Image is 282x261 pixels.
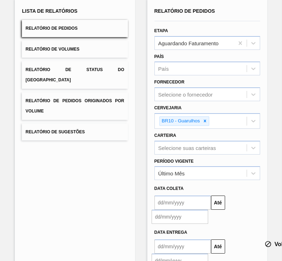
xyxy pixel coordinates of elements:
label: Cervejaria [154,105,182,110]
label: Carteira [154,133,176,138]
label: Etapa [154,28,168,33]
span: Lista de Relatórios [22,8,77,14]
button: Relatório de Pedidos Originados por Volume [22,92,128,120]
span: Relatório de Pedidos [25,26,77,31]
button: Relatório de Status do [GEOGRAPHIC_DATA] [22,61,128,89]
label: País [154,54,164,59]
div: BR10 - Guarulhos [160,117,201,126]
input: dd/mm/yyyy [154,239,211,254]
label: Período Vigente [154,159,194,164]
span: Relatório de Volumes [25,47,79,52]
div: Último Mês [158,170,185,176]
span: Relatório de Pedidos [154,8,215,14]
span: Data coleta [154,186,184,191]
input: dd/mm/yyyy [152,210,208,224]
span: Data Entrega [154,230,187,235]
button: Até [211,196,225,210]
button: Relatório de Pedidos [22,20,128,37]
input: dd/mm/yyyy [154,196,211,210]
button: Relatório de Sugestões [22,123,128,141]
button: Até [211,239,225,254]
div: Selecione o fornecedor [158,92,213,98]
div: Aguardando Faturamento [158,40,219,46]
label: Fornecedor [154,80,184,85]
div: Selecione suas carteiras [158,145,216,151]
span: Relatório de Pedidos Originados por Volume [25,98,124,114]
div: País [158,66,169,72]
span: Relatório de Sugestões [25,129,85,134]
span: Relatório de Status do [GEOGRAPHIC_DATA] [25,67,124,82]
button: Relatório de Volumes [22,41,128,58]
